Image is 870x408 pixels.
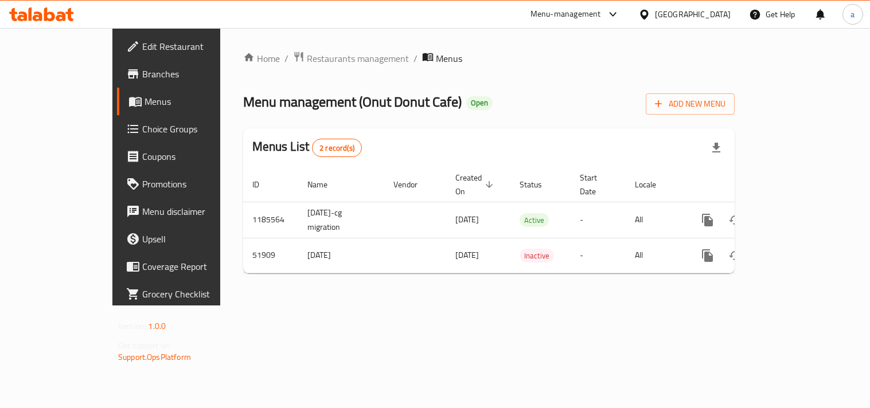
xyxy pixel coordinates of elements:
span: 2 record(s) [313,143,361,154]
button: Add New Menu [646,93,735,115]
td: 51909 [243,238,298,273]
a: Restaurants management [293,51,409,66]
span: Version: [118,319,146,334]
span: Promotions [142,177,248,191]
a: Menus [117,88,258,115]
span: Created On [455,171,497,198]
div: Total records count [312,139,362,157]
span: Edit Restaurant [142,40,248,53]
span: a [851,8,855,21]
a: Support.OpsPlatform [118,350,191,364]
span: Start Date [580,171,612,198]
span: Menus [145,95,248,108]
span: Upsell [142,232,248,246]
span: Menu disclaimer [142,205,248,218]
a: Upsell [117,225,258,253]
span: Active [520,214,549,227]
a: Home [243,52,280,65]
a: Coverage Report [117,253,258,280]
td: [DATE]-cg migration [298,202,384,238]
button: more [694,206,721,234]
div: Open [466,96,493,110]
span: Name [307,178,342,191]
span: Locale [635,178,671,191]
td: All [626,238,685,273]
table: enhanced table [243,167,813,273]
button: Change Status [721,206,749,234]
span: Choice Groups [142,122,248,136]
span: Open [466,98,493,108]
td: - [571,238,626,273]
span: Menus [436,52,462,65]
span: [DATE] [455,212,479,227]
td: [DATE] [298,238,384,273]
div: Export file [703,134,730,162]
span: Add New Menu [655,97,725,111]
th: Actions [685,167,813,202]
a: Choice Groups [117,115,258,143]
span: 1.0.0 [148,319,166,334]
div: Menu-management [530,7,601,21]
span: Restaurants management [307,52,409,65]
div: Active [520,213,549,227]
a: Grocery Checklist [117,280,258,308]
span: Vendor [393,178,432,191]
span: Grocery Checklist [142,287,248,301]
span: [DATE] [455,248,479,262]
a: Promotions [117,170,258,198]
a: Coupons [117,143,258,170]
span: Menu management ( Onut Donut Cafe ) [243,89,462,115]
td: - [571,202,626,238]
span: Branches [142,67,248,81]
li: / [284,52,288,65]
h2: Menus List [252,138,362,157]
span: Coverage Report [142,260,248,273]
li: / [413,52,418,65]
td: All [626,202,685,238]
a: Edit Restaurant [117,33,258,60]
span: Inactive [520,249,554,262]
td: 1185564 [243,202,298,238]
span: Status [520,178,557,191]
a: Menu disclaimer [117,198,258,225]
button: more [694,242,721,269]
nav: breadcrumb [243,51,735,66]
div: [GEOGRAPHIC_DATA] [655,8,731,21]
button: Change Status [721,242,749,269]
span: Get support on: [118,338,171,353]
a: Branches [117,60,258,88]
span: Coupons [142,150,248,163]
span: ID [252,178,274,191]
